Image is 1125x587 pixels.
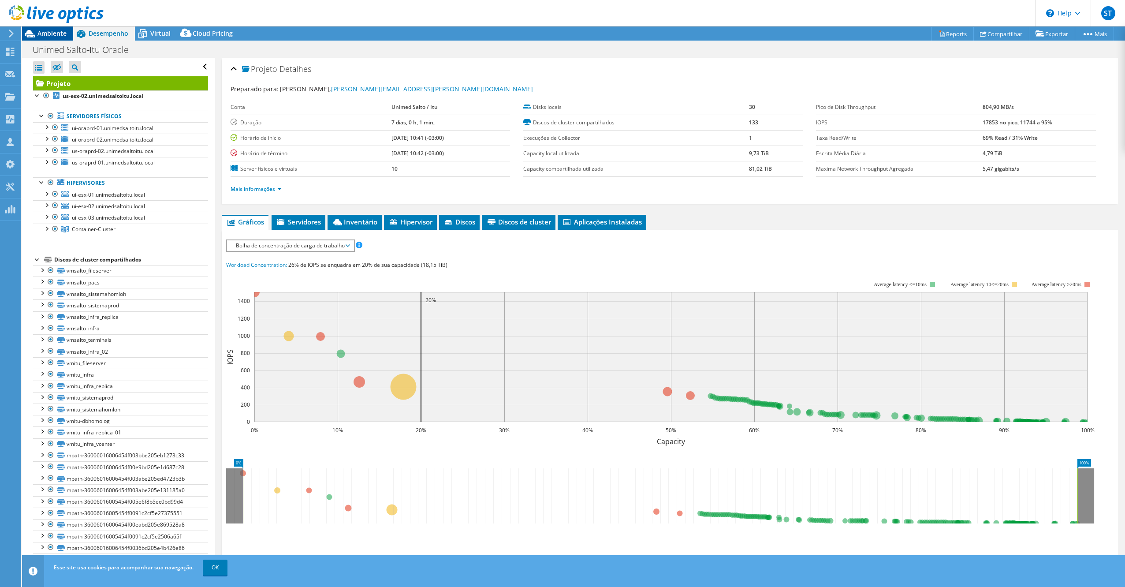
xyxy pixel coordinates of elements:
[241,384,250,391] text: 400
[33,531,208,542] a: mpath-36006016005454f0091c2cf5e2506a65f
[983,165,1019,172] b: 5,47 gigabits/s
[391,165,398,172] b: 10
[72,159,155,166] span: us-oraprd-01.unimedsaltoitu.local
[150,29,171,37] span: Virtual
[1029,27,1075,41] a: Exportar
[241,349,250,357] text: 800
[231,240,349,251] span: Bolha de concentração de carga de trabalho
[33,369,208,380] a: vmitu_infra
[33,90,208,102] a: us-esx-02.unimedsaltoitu.local
[1101,6,1115,20] span: ST
[33,542,208,553] a: mpath-36006016006454f0036bd205e4b426e86
[33,473,208,484] a: mpath-36006016006454f003abe205ed4723b3b
[203,560,227,576] a: OK
[33,346,208,357] a: vmsalto_infra_02
[816,118,983,127] label: IOPS
[33,484,208,496] a: mpath-36006016006454f003abe205e131185a0
[749,134,752,142] b: 1
[29,45,142,55] h1: Unimed Salto-Itu Oracle
[33,111,208,122] a: Servidores físicos
[231,185,282,193] a: Mais informações
[33,145,208,157] a: us-oraprd-02.unimedsaltoitu.local
[874,281,927,288] tspan: Average latency <=10ms
[276,217,321,226] span: Servidores
[749,103,755,111] b: 30
[391,103,438,111] b: Unimed Salto / Itu
[332,217,377,226] span: Inventário
[54,254,208,265] div: Discos de cluster compartilhados
[72,191,145,198] span: ui-esx-01.unimedsaltoitu.local
[33,519,208,531] a: mpath-36006016006454f00eabd205e869528a8
[33,323,208,334] a: vmsalto_infra
[72,136,153,143] span: ui-oraprd-02.unimedsaltoitu.local
[33,553,208,565] a: mpath-36006016005454f0092c2cf5e7789eb7d
[749,119,758,126] b: 133
[33,311,208,323] a: vmsalto_infra_replica
[666,426,676,434] text: 50%
[33,224,208,235] a: Container-Cluster
[816,103,983,112] label: Pico de Disk Throughput
[72,124,153,132] span: ui-oraprd-01.unimedsaltoitu.local
[33,357,208,369] a: vmitu_fileserver
[391,134,444,142] b: [DATE] 10:41 (-03:00)
[983,134,1038,142] b: 69% Read / 31% Write
[33,277,208,288] a: vmsalto_pacs
[816,134,983,142] label: Taxa Read/Write
[916,426,926,434] text: 80%
[231,149,391,158] label: Horário de término
[443,217,475,226] span: Discos
[33,177,208,189] a: Hipervisores
[1075,27,1114,41] a: Mais
[54,564,194,571] span: Esse site usa cookies para acompanhar sua navegação.
[33,334,208,346] a: vmsalto_terminais
[816,165,983,173] label: Maxima Network Throughput Agregada
[241,366,250,374] text: 600
[89,29,128,37] span: Desempenho
[33,299,208,311] a: vmsalto_sistemaprod
[523,134,749,142] label: Execuções de Collector
[999,426,1010,434] text: 90%
[1032,281,1081,288] text: Average latency >20ms
[332,426,343,434] text: 10%
[72,214,145,221] span: ui-esx-03.unimedsaltoitu.local
[983,150,1002,157] b: 4,79 TiB
[1080,426,1094,434] text: 100%
[33,288,208,299] a: vmsalto_sistemahomloh
[950,281,1009,288] tspan: Average latency 10<=20ms
[33,189,208,200] a: ui-esx-01.unimedsaltoitu.local
[391,119,435,126] b: 7 dias, 0 h, 1 min,
[193,29,233,37] span: Cloud Pricing
[238,297,250,305] text: 1400
[280,85,533,93] span: [PERSON_NAME],
[247,418,250,426] text: 0
[331,85,533,93] a: [PERSON_NAME][EMAIL_ADDRESS][PERSON_NAME][DOMAIN_NAME]
[72,202,145,210] span: ui-esx-02.unimedsaltoitu.local
[33,461,208,473] a: mpath-36006016006454f00e9bd205e1d687c28
[33,404,208,415] a: vmitu_sistemahomloh
[749,165,772,172] b: 81,02 TiB
[523,149,749,158] label: Capacity local utilizada
[931,27,974,41] a: Reports
[288,261,447,269] span: 26% de IOPS se enquadra em 20% de sua capacidade (18,15 TiB)
[33,426,208,438] a: vmitu_infra_replica_01
[832,426,843,434] text: 70%
[231,118,391,127] label: Duração
[1046,9,1054,17] svg: \n
[523,103,749,112] label: Disks locais
[33,381,208,392] a: vmitu_infra_replica
[486,217,551,226] span: Discos de cluster
[523,165,749,173] label: Capacity compartilhada utilizada
[225,349,235,365] text: IOPS
[279,64,311,74] span: Detalhes
[562,217,642,226] span: Aplicações Instaladas
[238,315,250,322] text: 1200
[983,119,1052,126] b: 17853 no pico, 11744 a 95%
[33,438,208,450] a: vmitu_infra_vcenter
[231,165,391,173] label: Server físicos e virtuais
[33,200,208,212] a: ui-esx-02.unimedsaltoitu.local
[33,450,208,461] a: mpath-36006016006454f003bbe205eb1273c33
[388,217,432,226] span: Hipervisor
[425,296,436,304] text: 20%
[33,76,208,90] a: Projeto
[33,496,208,508] a: mpath-36006016005454f005e6f8b5ec0bd99d4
